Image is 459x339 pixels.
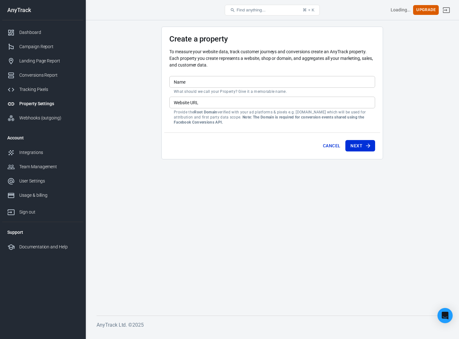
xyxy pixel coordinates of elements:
p: What should we call your Property? Give it a memorable name. [174,89,371,94]
div: AnyTrack [2,7,83,13]
a: Conversions Report [2,68,83,82]
a: Landing Page Report [2,54,83,68]
a: Integrations [2,145,83,160]
div: Dashboard [19,29,78,36]
button: Find anything...⌘ + K [225,5,320,16]
a: Usage & billing [2,188,83,202]
a: Webhooks (outgoing) [2,111,83,125]
div: User Settings [19,178,78,184]
div: Integrations [19,149,78,156]
div: Webhooks (outgoing) [19,115,78,121]
a: Team Management [2,160,83,174]
button: Upgrade [413,5,439,15]
li: Account [2,130,83,145]
a: Dashboard [2,25,83,40]
div: Team Management [19,163,78,170]
li: Support [2,225,83,240]
div: Property Settings [19,100,78,107]
h6: AnyTrack Ltd. © 2025 [97,321,448,329]
p: To measure your website data, track customer journeys and conversions create an AnyTrack property... [169,48,375,68]
div: Open Intercom Messenger [437,308,453,323]
div: Usage & billing [19,192,78,199]
a: Sign out [2,202,83,219]
input: example.com [169,97,375,108]
a: Property Settings [2,97,83,111]
a: User Settings [2,174,83,188]
span: Find anything... [236,8,265,12]
div: ⌘ + K [303,8,314,12]
a: Tracking Pixels [2,82,83,97]
div: Documentation and Help [19,244,78,250]
button: Cancel [320,140,343,152]
div: Landing Page Report [19,58,78,64]
strong: Root Domain [194,110,217,114]
a: Sign out [439,3,454,18]
div: Account id: <> [391,7,411,13]
p: Provide the verified with your ad platforms & pixels e.g. [DOMAIN_NAME] which will be used for at... [174,110,371,125]
button: Next [345,140,375,152]
strong: Note: The Domain is required for conversion events shared using the Facebook Conversions API. [174,115,364,125]
input: Your Website Name [169,76,375,88]
div: Sign out [19,209,78,215]
a: Campaign Report [2,40,83,54]
h3: Create a property [169,35,375,43]
div: Tracking Pixels [19,86,78,93]
div: Conversions Report [19,72,78,79]
div: Campaign Report [19,43,78,50]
